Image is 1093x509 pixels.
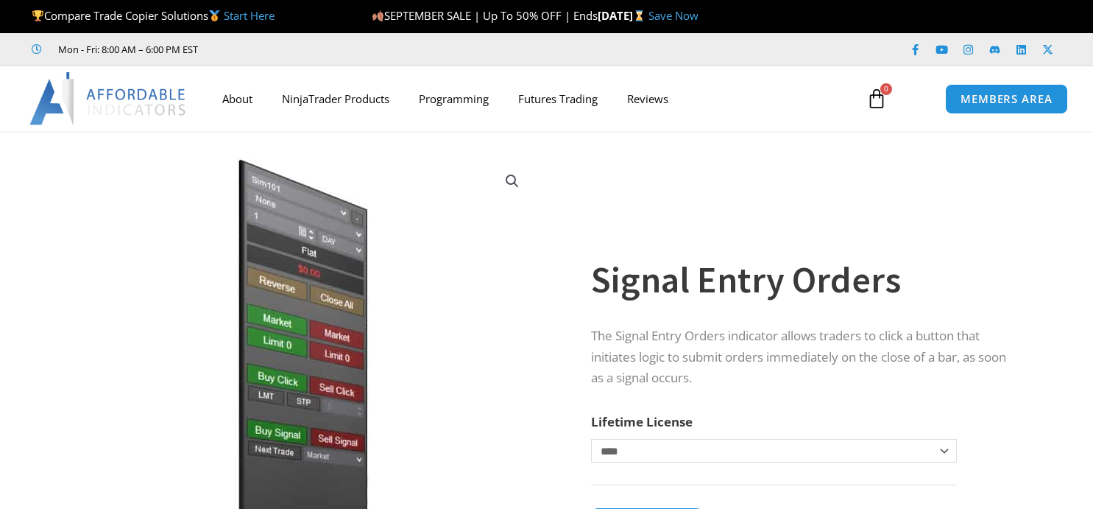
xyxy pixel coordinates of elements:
[404,82,503,116] a: Programming
[208,82,267,116] a: About
[961,94,1053,105] span: MEMBERS AREA
[715,505,848,507] iframe: Secure express checkout frame
[591,326,1021,390] p: The Signal Entry Orders indicator allows traders to click a button that initiates logic to submit...
[209,10,220,21] img: 🥇
[372,10,383,21] img: 🍂
[612,82,683,116] a: Reviews
[32,8,275,23] span: Compare Trade Copier Solutions
[591,413,693,430] label: Lifetime License
[880,83,892,95] span: 0
[29,72,188,125] img: LogoAI | Affordable Indicators – NinjaTrader
[219,42,439,57] iframe: Customer reviews powered by Trustpilot
[945,84,1068,114] a: MEMBERS AREA
[634,10,645,21] img: ⌛
[503,82,612,116] a: Futures Trading
[267,82,404,116] a: NinjaTrader Products
[598,8,648,23] strong: [DATE]
[224,8,275,23] a: Start Here
[648,8,698,23] a: Save Now
[499,168,526,194] a: View full-screen image gallery
[591,254,1021,306] h1: Signal Entry Orders
[208,82,852,116] nav: Menu
[372,8,598,23] span: SEPTEMBER SALE | Up To 50% OFF | Ends
[54,41,198,58] span: Mon - Fri: 8:00 AM – 6:00 PM EST
[844,77,909,120] a: 0
[591,470,614,480] a: Clear options
[32,10,43,21] img: 🏆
